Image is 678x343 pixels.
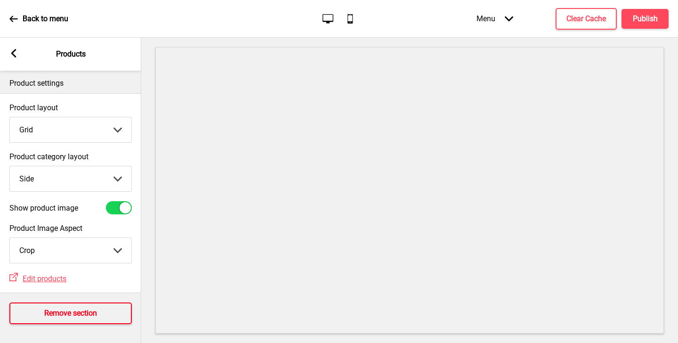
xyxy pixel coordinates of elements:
[556,8,617,30] button: Clear Cache
[23,14,68,24] p: Back to menu
[9,204,78,212] label: Show product image
[23,274,66,283] span: Edit products
[9,152,132,161] label: Product category layout
[9,103,132,112] label: Product layout
[56,49,86,59] p: Products
[633,14,658,24] h4: Publish
[9,224,132,233] label: Product Image Aspect
[44,308,97,318] h4: Remove section
[467,5,523,33] div: Menu
[9,6,68,32] a: Back to menu
[621,9,669,29] button: Publish
[9,78,132,89] p: Product settings
[9,302,132,324] button: Remove section
[18,274,66,283] a: Edit products
[566,14,606,24] h4: Clear Cache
